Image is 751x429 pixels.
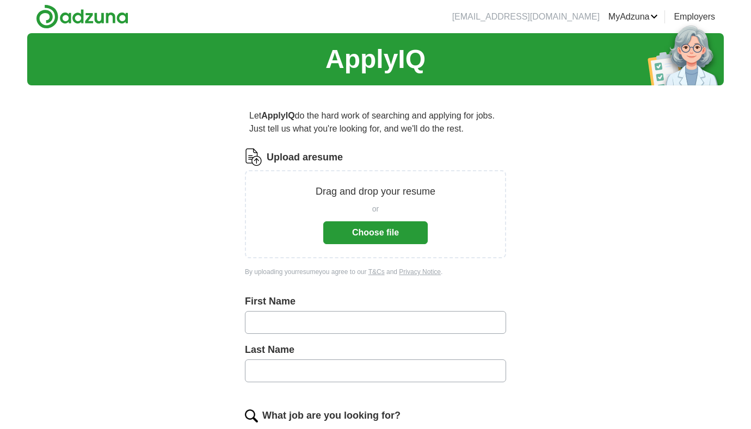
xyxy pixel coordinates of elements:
a: Privacy Notice [399,268,441,276]
label: What job are you looking for? [262,408,401,423]
label: Last Name [245,343,506,357]
img: search.png [245,409,258,422]
span: or [372,203,379,215]
button: Choose file [323,221,428,244]
p: Let do the hard work of searching and applying for jobs. Just tell us what you're looking for, an... [245,105,506,140]
a: T&Cs [368,268,385,276]
img: CV Icon [245,148,262,166]
label: Upload a resume [267,150,343,165]
p: Drag and drop your resume [316,184,435,199]
a: MyAdzuna [608,10,658,23]
img: Adzuna logo [36,4,128,29]
a: Employers [674,10,715,23]
div: By uploading your resume you agree to our and . [245,267,506,277]
li: [EMAIL_ADDRESS][DOMAIN_NAME] [452,10,600,23]
strong: ApplyIQ [261,111,294,120]
label: First Name [245,294,506,309]
h1: ApplyIQ [325,40,426,79]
